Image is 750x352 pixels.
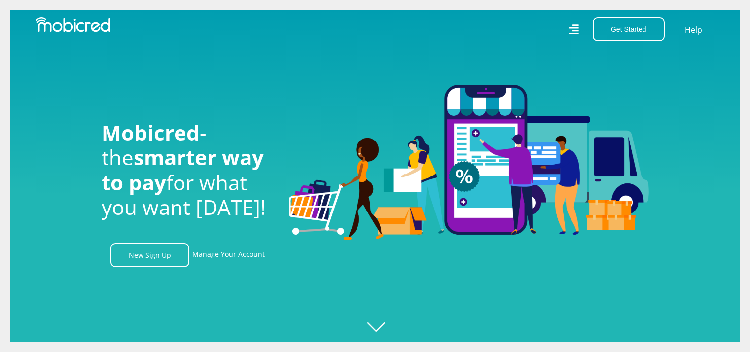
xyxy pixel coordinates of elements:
a: Help [684,23,703,36]
span: Mobicred [102,118,200,146]
button: Get Started [593,17,665,41]
a: New Sign Up [110,243,189,267]
img: Mobicred [36,17,110,32]
img: Welcome to Mobicred [289,85,649,241]
span: smarter way to pay [102,143,264,196]
h1: - the for what you want [DATE]! [102,120,274,220]
a: Manage Your Account [192,243,265,267]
